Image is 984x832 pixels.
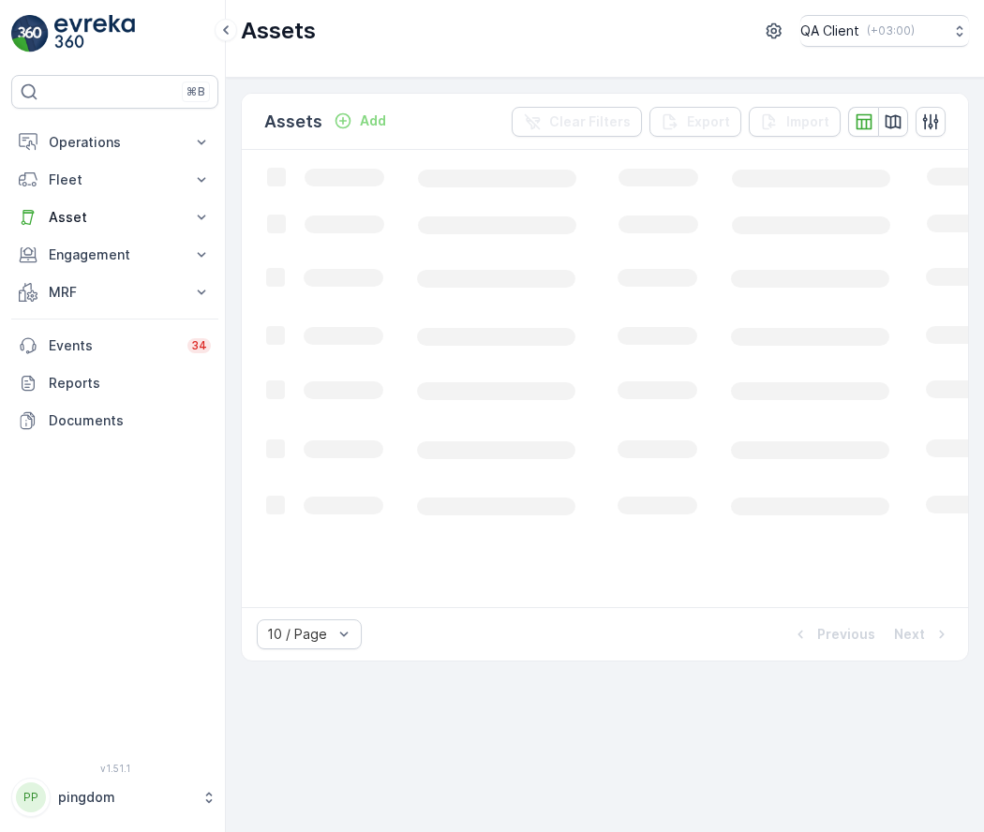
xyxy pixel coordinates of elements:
[817,625,875,644] p: Previous
[11,15,49,52] img: logo
[649,107,741,137] button: Export
[54,15,135,52] img: logo_light-DOdMpM7g.png
[49,374,211,393] p: Reports
[549,112,631,131] p: Clear Filters
[49,171,181,189] p: Fleet
[49,336,176,355] p: Events
[892,623,953,646] button: Next
[360,111,386,130] p: Add
[749,107,841,137] button: Import
[11,236,218,274] button: Engagement
[186,84,205,99] p: ⌘B
[786,112,829,131] p: Import
[512,107,642,137] button: Clear Filters
[11,763,218,774] span: v 1.51.1
[11,402,218,439] a: Documents
[11,778,218,817] button: PPpingdom
[789,623,877,646] button: Previous
[264,109,322,135] p: Assets
[11,124,218,161] button: Operations
[11,327,218,364] a: Events34
[894,625,925,644] p: Next
[11,274,218,311] button: MRF
[326,110,394,132] button: Add
[58,788,192,807] p: pingdom
[11,364,218,402] a: Reports
[11,161,218,199] button: Fleet
[16,782,46,812] div: PP
[687,112,730,131] p: Export
[49,208,181,227] p: Asset
[49,245,181,264] p: Engagement
[49,411,211,430] p: Documents
[49,133,181,152] p: Operations
[11,199,218,236] button: Asset
[867,23,915,38] p: ( +03:00 )
[49,283,181,302] p: MRF
[800,15,969,47] button: QA Client(+03:00)
[191,338,207,353] p: 34
[241,16,316,46] p: Assets
[800,22,859,40] p: QA Client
